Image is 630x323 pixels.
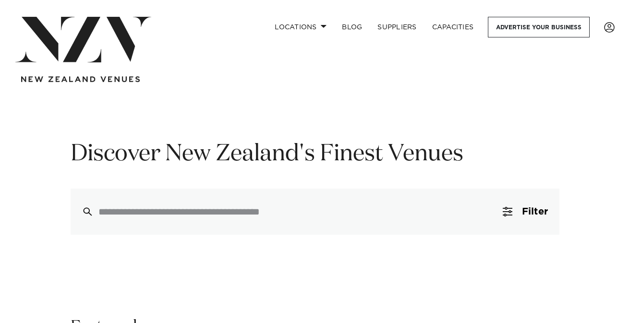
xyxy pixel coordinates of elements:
[491,189,559,235] button: Filter
[15,17,151,62] img: nzv-logo.png
[370,17,424,37] a: SUPPLIERS
[522,207,548,216] span: Filter
[71,139,559,169] h1: Discover New Zealand's Finest Venues
[488,17,590,37] a: Advertise your business
[424,17,482,37] a: Capacities
[267,17,334,37] a: Locations
[334,17,370,37] a: BLOG
[21,76,140,83] img: new-zealand-venues-text.png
